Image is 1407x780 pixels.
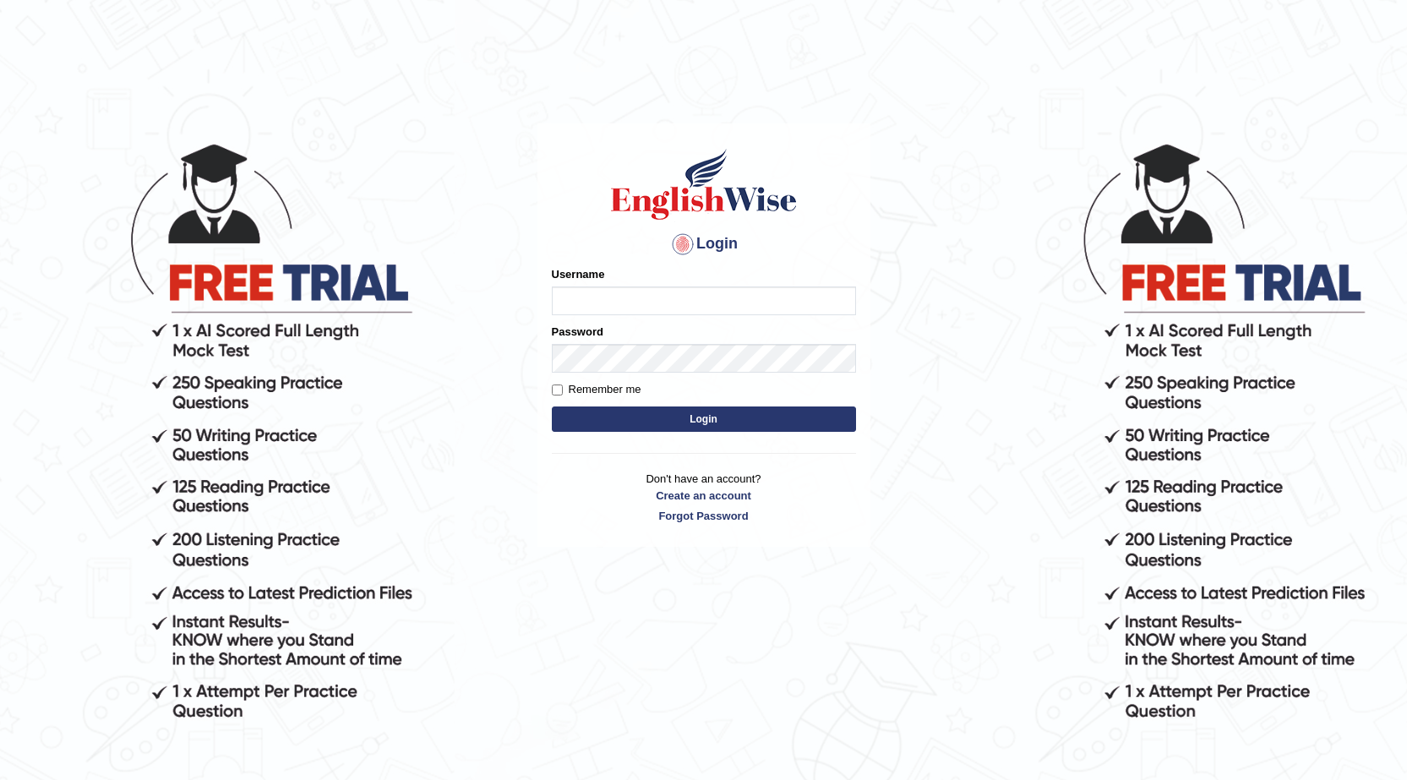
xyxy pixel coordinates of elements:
[552,406,856,432] button: Login
[552,381,641,398] label: Remember me
[608,146,800,222] img: Logo of English Wise sign in for intelligent practice with AI
[552,471,856,523] p: Don't have an account?
[552,488,856,504] a: Create an account
[552,266,605,282] label: Username
[552,508,856,524] a: Forgot Password
[552,324,603,340] label: Password
[552,385,563,395] input: Remember me
[552,231,856,258] h4: Login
